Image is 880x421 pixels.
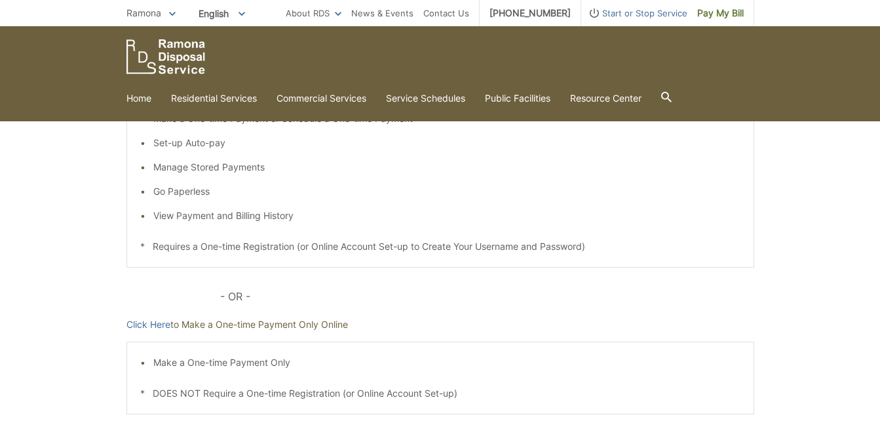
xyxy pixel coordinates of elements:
[140,239,740,254] p: * Requires a One-time Registration (or Online Account Set-up to Create Your Username and Password)
[386,91,465,106] a: Service Schedules
[220,287,754,306] p: - OR -
[140,386,740,401] p: * DOES NOT Require a One-time Registration (or Online Account Set-up)
[277,91,366,106] a: Commercial Services
[153,160,740,174] li: Manage Stored Payments
[126,7,161,18] span: Ramona
[485,91,550,106] a: Public Facilities
[286,6,341,20] a: About RDS
[351,6,413,20] a: News & Events
[153,209,740,223] li: View Payment and Billing History
[126,91,151,106] a: Home
[697,6,744,20] span: Pay My Bill
[153,355,740,370] li: Make a One-time Payment Only
[171,91,257,106] a: Residential Services
[126,39,205,74] a: EDCD logo. Return to the homepage.
[189,3,255,24] span: English
[153,136,740,150] li: Set-up Auto-pay
[570,91,641,106] a: Resource Center
[126,317,170,332] a: Click Here
[423,6,469,20] a: Contact Us
[126,317,754,332] p: to Make a One-time Payment Only Online
[153,184,740,199] li: Go Paperless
